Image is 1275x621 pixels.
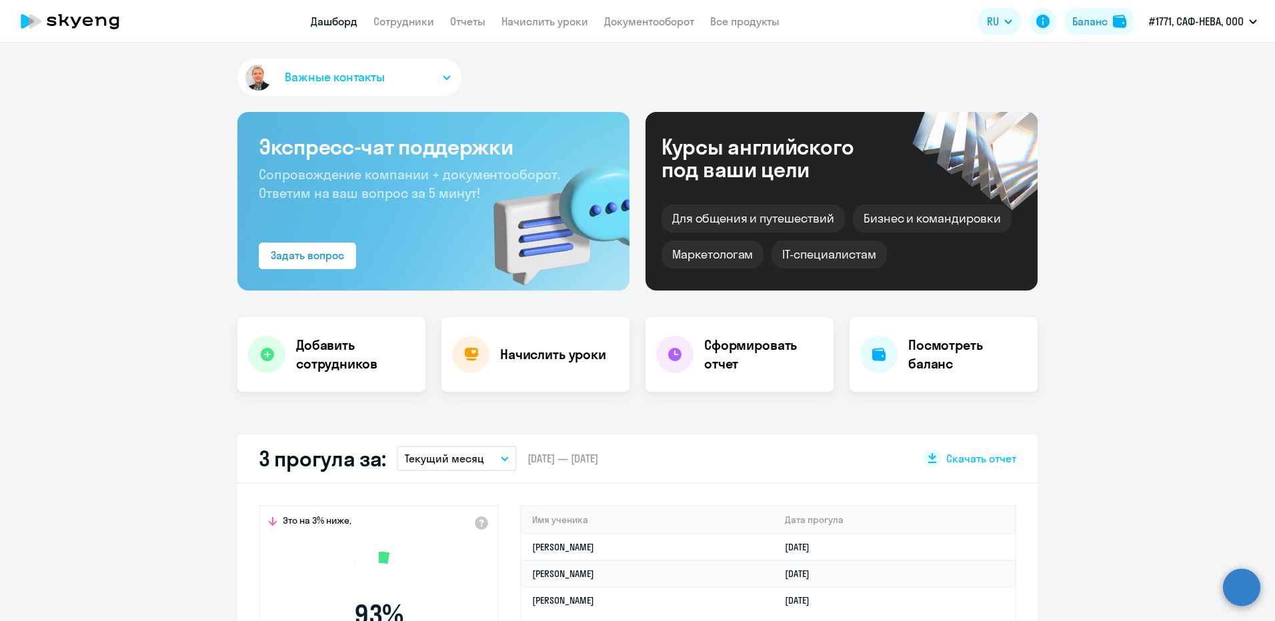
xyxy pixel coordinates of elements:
p: Текущий месяц [405,450,484,466]
button: Балансbalance [1064,8,1134,35]
img: avatar [243,62,274,93]
img: bg-img [474,141,629,291]
button: #1771, САФ-НЕВА, ООО [1142,5,1264,37]
button: Важные контакты [237,59,461,96]
button: RU [978,8,1022,35]
div: Курсы английского под ваши цели [662,135,890,181]
a: [PERSON_NAME] [532,594,594,606]
button: Задать вопрос [259,243,356,269]
div: Бизнес и командировки [853,205,1012,233]
div: Баланс [1072,13,1108,29]
span: Сопровождение компании + документооборот. Ответим на ваш вопрос за 5 минут! [259,166,560,201]
h2: 3 прогула за: [259,445,386,472]
span: RU [987,13,999,29]
span: Скачать отчет [946,451,1016,466]
h4: Посмотреть баланс [908,336,1027,373]
span: Это на 3% ниже, [283,514,351,530]
a: Сотрудники [373,15,434,28]
h4: Начислить уроки [500,345,606,364]
a: Все продукты [710,15,780,28]
span: [DATE] — [DATE] [527,451,598,466]
a: [PERSON_NAME] [532,568,594,580]
p: #1771, САФ-НЕВА, ООО [1149,13,1244,29]
h3: Экспресс-чат поддержки [259,133,608,160]
a: Начислить уроки [501,15,588,28]
a: Отчеты [450,15,485,28]
th: Дата прогула [774,506,1015,534]
img: balance [1113,15,1126,28]
div: IT-специалистам [772,241,886,269]
a: Дашборд [311,15,357,28]
a: [DATE] [785,568,820,580]
a: [DATE] [785,594,820,606]
div: Маркетологам [662,241,764,269]
h4: Сформировать отчет [704,336,823,373]
a: [PERSON_NAME] [532,541,594,553]
div: Для общения и путешествий [662,205,845,233]
a: [DATE] [785,541,820,553]
span: Важные контакты [285,69,385,86]
a: Документооборот [604,15,694,28]
th: Имя ученика [521,506,774,534]
div: Задать вопрос [271,247,344,263]
button: Текущий месяц [397,446,517,471]
h4: Добавить сотрудников [296,336,415,373]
